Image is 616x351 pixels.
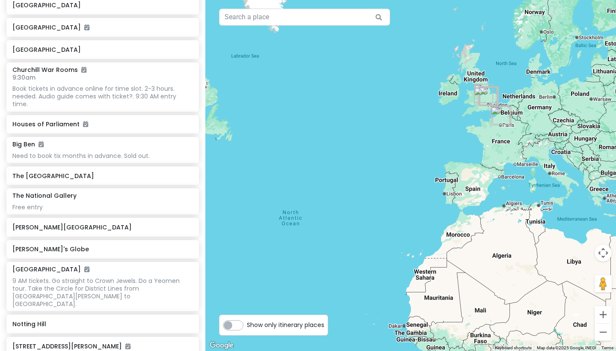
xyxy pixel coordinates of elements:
[474,84,493,103] div: Balliol College
[12,245,192,253] h6: [PERSON_NAME]'s Globe
[12,320,192,328] h6: Notting Hill
[12,85,192,108] div: Book tickets in advance online for time slot. 2-3 hours. needed. Audio guide comes with ticket?. ...
[12,265,89,273] h6: [GEOGRAPHIC_DATA]
[595,244,612,262] button: Map camera controls
[595,324,612,341] button: Zoom out
[537,345,596,350] span: Map data ©2025 Google, INEGI
[474,87,493,106] div: Highclere Castle
[12,66,86,74] h6: Churchill War Rooms
[12,140,44,148] h6: Big Ben
[207,340,236,351] a: Open this area in Google Maps (opens a new window)
[478,86,497,105] div: Heathrow Airport
[38,141,44,147] i: Added to itinerary
[12,152,192,160] div: Need to book tix months in advance. Sold out.
[12,172,192,180] h6: The [GEOGRAPHIC_DATA]
[12,277,192,308] div: 9 AM tickets. Go straight to Crown Jewels. Do a Yeomen tour. Take the Circle for District Lines f...
[492,106,511,125] div: National Museum of Natural History
[477,86,496,105] div: Windsor Castle
[12,223,192,231] h6: [PERSON_NAME][GEOGRAPHIC_DATA]
[493,105,512,124] div: Paris Charles de Gaulle Airport
[491,107,509,125] div: Grand Trianon
[12,120,192,128] h6: Houses of Parliament
[595,306,612,323] button: Zoom in
[12,73,36,82] span: 9:30am
[595,275,612,292] button: Drag Pegman onto the map to open Street View
[219,9,390,26] input: Search a place
[84,24,89,30] i: Added to itinerary
[480,86,498,105] div: The American Bar
[12,46,192,54] h6: [GEOGRAPHIC_DATA]
[474,84,493,103] div: Magdalen College
[247,320,324,330] span: Show only itinerary places
[479,86,498,105] div: Lyric Hammersmith Theatre
[479,87,498,106] div: Hampton Court Palace
[480,86,499,105] div: Garrick Theatre
[125,343,130,349] i: Added to itinerary
[495,345,532,351] button: Keyboard shortcuts
[601,345,613,350] a: Terms (opens in new tab)
[12,192,77,199] h6: The National Gallery
[84,266,89,272] i: Added to itinerary
[83,121,88,127] i: Added to itinerary
[12,342,192,350] h6: [STREET_ADDRESS][PERSON_NAME]
[81,67,86,73] i: Added to itinerary
[207,340,236,351] img: Google
[12,24,192,31] h6: [GEOGRAPHIC_DATA]
[492,106,510,125] div: Tuileries Garden
[12,203,192,211] div: Free entry
[12,1,192,9] h6: [GEOGRAPHIC_DATA]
